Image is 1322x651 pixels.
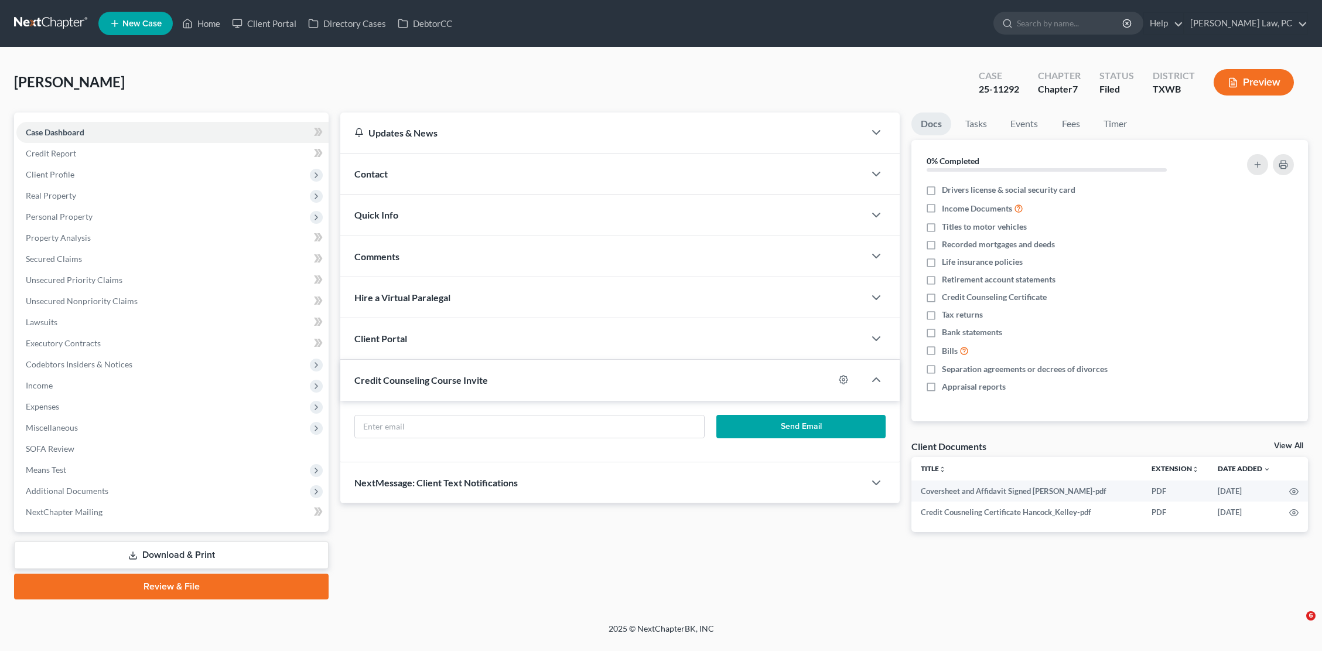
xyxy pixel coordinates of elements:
[26,127,84,137] span: Case Dashboard
[26,338,101,348] span: Executory Contracts
[16,270,329,291] a: Unsecured Priority Claims
[26,486,108,496] span: Additional Documents
[939,466,946,473] i: unfold_more
[26,296,138,306] span: Unsecured Nonpriority Claims
[1153,83,1195,96] div: TXWB
[1208,502,1280,523] td: [DATE]
[14,73,125,90] span: [PERSON_NAME]
[1306,611,1316,621] span: 6
[16,248,329,270] a: Secured Claims
[1144,13,1183,34] a: Help
[1184,13,1307,34] a: [PERSON_NAME] Law, PC
[354,477,518,488] span: NextMessage: Client Text Notifications
[14,574,329,599] a: Review & File
[942,381,1006,393] span: Appraisal reports
[921,464,946,473] a: Titleunfold_more
[1052,113,1089,135] a: Fees
[26,212,93,221] span: Personal Property
[16,122,329,143] a: Case Dashboard
[1038,69,1081,83] div: Chapter
[911,502,1142,523] td: Credit Cousneling Certificate Hancock_Kelley-pdf
[911,113,951,135] a: Docs
[911,480,1142,502] td: Coversheet and Affidavit Signed [PERSON_NAME]-pdf
[226,13,302,34] a: Client Portal
[327,623,995,644] div: 2025 © NextChapterBK, INC
[26,233,91,243] span: Property Analysis
[1094,113,1136,135] a: Timer
[16,143,329,164] a: Credit Report
[26,422,78,432] span: Miscellaneous
[354,292,450,303] span: Hire a Virtual Paralegal
[942,274,1055,285] span: Retirement account statements
[26,254,82,264] span: Secured Claims
[1218,464,1270,473] a: Date Added expand_more
[26,380,53,390] span: Income
[26,444,74,454] span: SOFA Review
[1099,69,1134,83] div: Status
[16,438,329,459] a: SOFA Review
[26,190,76,200] span: Real Property
[1038,83,1081,96] div: Chapter
[26,148,76,158] span: Credit Report
[942,363,1108,375] span: Separation agreements or decrees of divorces
[354,209,398,220] span: Quick Info
[16,312,329,333] a: Lawsuits
[942,221,1027,233] span: Titles to motor vehicles
[942,345,958,357] span: Bills
[26,401,59,411] span: Expenses
[16,502,329,523] a: NextChapter Mailing
[1214,69,1294,96] button: Preview
[26,465,66,475] span: Means Test
[354,333,407,344] span: Client Portal
[1001,113,1047,135] a: Events
[942,203,1012,214] span: Income Documents
[354,374,488,386] span: Credit Counseling Course Invite
[716,415,886,438] button: Send Email
[354,251,399,262] span: Comments
[355,415,704,438] input: Enter email
[1263,466,1270,473] i: expand_more
[16,333,329,354] a: Executory Contracts
[1142,480,1208,502] td: PDF
[1282,611,1310,639] iframe: Intercom live chat
[942,326,1002,338] span: Bank statements
[1142,502,1208,523] td: PDF
[942,291,1047,303] span: Credit Counseling Certificate
[354,168,388,179] span: Contact
[302,13,392,34] a: Directory Cases
[942,256,1023,268] span: Life insurance policies
[26,275,122,285] span: Unsecured Priority Claims
[1192,466,1199,473] i: unfold_more
[1017,12,1124,34] input: Search by name...
[942,184,1075,196] span: Drivers license & social security card
[979,83,1019,96] div: 25-11292
[122,19,162,28] span: New Case
[14,541,329,569] a: Download & Print
[927,156,979,166] strong: 0% Completed
[354,127,850,139] div: Updates & News
[956,113,996,135] a: Tasks
[26,317,57,327] span: Lawsuits
[392,13,458,34] a: DebtorCC
[1274,442,1303,450] a: View All
[1153,69,1195,83] div: District
[26,359,132,369] span: Codebtors Insiders & Notices
[26,169,74,179] span: Client Profile
[16,227,329,248] a: Property Analysis
[176,13,226,34] a: Home
[1099,83,1134,96] div: Filed
[1208,480,1280,502] td: [DATE]
[26,507,103,517] span: NextChapter Mailing
[1152,464,1199,473] a: Extensionunfold_more
[16,291,329,312] a: Unsecured Nonpriority Claims
[942,238,1055,250] span: Recorded mortgages and deeds
[979,69,1019,83] div: Case
[942,309,983,321] span: Tax returns
[911,440,986,452] div: Client Documents
[1072,83,1078,94] span: 7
